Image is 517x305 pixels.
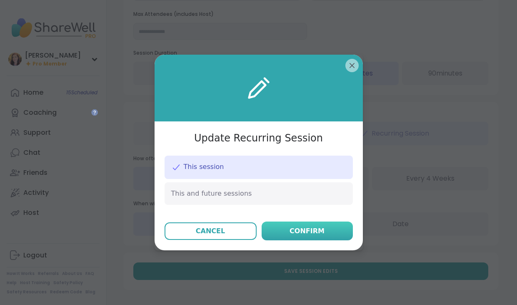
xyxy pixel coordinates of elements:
button: Cancel [165,222,257,240]
span: This and future sessions [171,189,252,198]
span: This session [184,162,224,171]
div: Confirm [290,226,325,236]
button: Confirm [262,222,353,240]
h3: Update Recurring Session [194,131,323,146]
div: Cancel [196,226,225,236]
iframe: Spotlight [91,109,98,116]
